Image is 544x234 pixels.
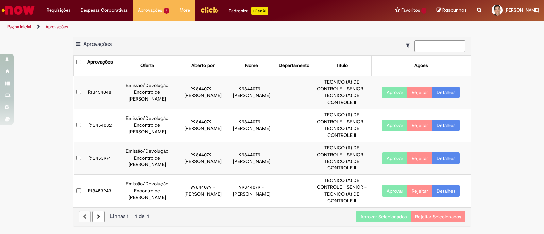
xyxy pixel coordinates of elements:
[279,62,309,69] div: Departamento
[421,8,426,14] span: 1
[84,175,116,207] td: R13453943
[178,175,227,207] td: 99844079 - [PERSON_NAME]
[432,87,460,98] a: Detalhes
[312,109,371,142] td: TECNICO (A) DE CONTROLE II SENIOR - TECNICO (A) DE CONTROLE II
[312,175,371,207] td: TECNICO (A) DE CONTROLE II SENIOR - TECNICO (A) DE CONTROLE II
[505,7,539,13] span: [PERSON_NAME]
[227,109,276,142] td: 99844079 - [PERSON_NAME]
[84,142,116,175] td: R13453974
[245,62,258,69] div: Nome
[84,56,116,76] th: Aprovações
[178,142,227,175] td: 99844079 - [PERSON_NAME]
[84,109,116,142] td: R13454032
[84,76,116,109] td: R13454048
[407,87,432,98] button: Rejeitar
[116,76,178,109] td: Emissão/Devolução Encontro de [PERSON_NAME]
[5,21,358,33] ul: Trilhas de página
[407,152,432,164] button: Rejeitar
[47,7,70,14] span: Requisições
[79,213,465,220] div: Linhas 1 − 4 de 4
[227,76,276,109] td: 99844079 - [PERSON_NAME]
[178,109,227,142] td: 99844079 - [PERSON_NAME]
[411,211,465,222] button: Rejeitar Selecionados
[382,185,408,197] button: Aprovar
[437,7,467,14] a: Rascunhos
[406,43,413,48] i: Mostrar filtros para: Suas Solicitações
[116,109,178,142] td: Emissão/Devolução Encontro de [PERSON_NAME]
[180,7,190,14] span: More
[312,142,371,175] td: TECNICO (A) DE CONTROLE II SENIOR - TECNICO (A) DE CONTROLE II
[83,41,112,48] span: Aprovações
[336,62,348,69] div: Título
[356,211,411,222] button: Aprovar Selecionados
[46,24,68,30] a: Aprovações
[407,185,432,197] button: Rejeitar
[178,76,227,109] td: 99844079 - [PERSON_NAME]
[116,175,178,207] td: Emissão/Devolução Encontro de [PERSON_NAME]
[138,7,162,14] span: Aprovações
[382,120,408,131] button: Aprovar
[312,76,371,109] td: TECNICO (A) DE CONTROLE II SENIOR - TECNICO (A) DE CONTROLE II
[200,5,219,15] img: click_logo_yellow_360x200.png
[432,120,460,131] a: Detalhes
[87,59,113,66] div: Aprovações
[229,7,268,15] div: Padroniza
[116,142,178,175] td: Emissão/Devolução Encontro de [PERSON_NAME]
[407,120,432,131] button: Rejeitar
[432,152,460,164] a: Detalhes
[164,8,169,14] span: 4
[191,62,215,69] div: Aberto por
[442,7,467,13] span: Rascunhos
[7,24,31,30] a: Página inicial
[401,7,420,14] span: Favoritos
[81,7,128,14] span: Despesas Corporativas
[382,87,408,98] button: Aprovar
[382,152,408,164] button: Aprovar
[432,185,460,197] a: Detalhes
[414,62,428,69] div: Ações
[227,175,276,207] td: 99844079 - [PERSON_NAME]
[1,3,36,17] img: ServiceNow
[140,62,154,69] div: Oferta
[251,7,268,15] p: +GenAi
[227,142,276,175] td: 99844079 - [PERSON_NAME]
